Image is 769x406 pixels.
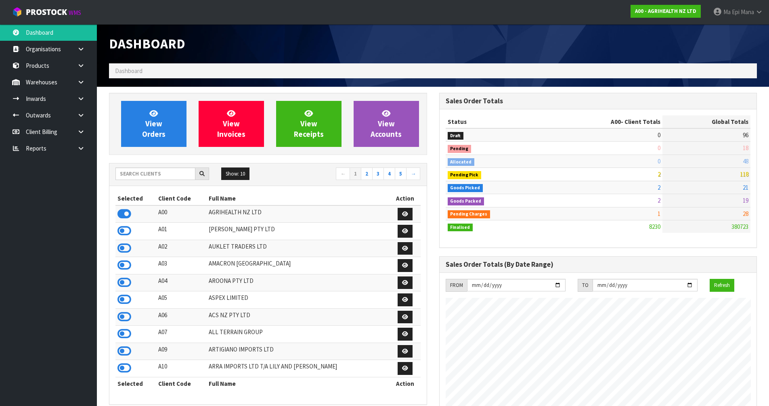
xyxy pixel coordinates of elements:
[69,9,81,17] small: WMS
[372,167,384,180] a: 3
[156,257,207,274] td: A03
[383,167,395,180] a: 4
[448,171,482,179] span: Pending Pick
[446,115,547,128] th: Status
[156,291,207,309] td: A05
[662,115,750,128] th: Global Totals
[115,377,156,390] th: Selected
[578,279,593,292] div: TO
[199,101,264,147] a: ViewInvoices
[710,279,734,292] button: Refresh
[207,308,390,326] td: ACS NZ PTY LTD
[350,167,361,180] a: 1
[743,131,748,139] span: 96
[446,97,751,105] h3: Sales Order Totals
[731,223,748,230] span: 380723
[156,308,207,326] td: A06
[336,167,350,180] a: ←
[156,205,207,223] td: A00
[743,157,748,165] span: 48
[294,109,324,139] span: View Receipts
[658,144,660,152] span: 0
[390,377,421,390] th: Action
[658,170,660,178] span: 2
[448,224,473,232] span: Finalised
[115,67,142,75] span: Dashboard
[156,377,207,390] th: Client Code
[448,145,471,153] span: Pending
[448,132,464,140] span: Draft
[207,240,390,257] td: AUKLET TRADERS LTD
[217,109,245,139] span: View Invoices
[546,115,662,128] th: - Client Totals
[156,360,207,377] td: A10
[207,257,390,274] td: AMACRON [GEOGRAPHIC_DATA]
[448,210,490,218] span: Pending Charges
[207,192,390,205] th: Full Name
[446,261,751,268] h3: Sales Order Totals (By Date Range)
[741,8,754,16] span: Mana
[448,197,484,205] span: Goods Packed
[156,343,207,360] td: A09
[156,326,207,343] td: A07
[115,167,195,180] input: Search clients
[26,7,67,17] span: ProStock
[390,192,421,205] th: Action
[207,377,390,390] th: Full Name
[207,205,390,223] td: AGRIHEALTH NZ LTD
[115,192,156,205] th: Selected
[156,223,207,240] td: A01
[448,158,475,166] span: Allocated
[743,197,748,204] span: 19
[740,170,748,178] span: 118
[371,109,402,139] span: View Accounts
[446,279,467,292] div: FROM
[207,326,390,343] td: ALL TERRAIN GROUP
[207,223,390,240] td: [PERSON_NAME] PTY LTD
[207,343,390,360] td: ARTIGIANO IMPORTS LTD
[635,8,696,15] strong: A00 - AGRIHEALTH NZ LTD
[156,240,207,257] td: A02
[406,167,420,180] a: →
[121,101,186,147] a: ViewOrders
[361,167,373,180] a: 2
[743,144,748,152] span: 18
[142,109,166,139] span: View Orders
[658,157,660,165] span: 0
[658,131,660,139] span: 0
[156,192,207,205] th: Client Code
[631,5,701,18] a: A00 - AGRIHEALTH NZ LTD
[207,274,390,291] td: AROONA PTY LTD
[448,184,483,192] span: Goods Picked
[658,210,660,218] span: 1
[658,184,660,191] span: 2
[658,197,660,204] span: 2
[395,167,407,180] a: 5
[743,184,748,191] span: 21
[156,274,207,291] td: A04
[207,291,390,309] td: ASPEX LIMITED
[276,101,342,147] a: ViewReceipts
[611,118,621,126] span: A00
[354,101,419,147] a: ViewAccounts
[723,8,740,16] span: Ma Epi
[12,7,22,17] img: cube-alt.png
[207,360,390,377] td: ARRA IMPORTS LTD T/A LILY AND [PERSON_NAME]
[221,167,249,180] button: Show: 10
[274,167,421,182] nav: Page navigation
[109,35,185,52] span: Dashboard
[649,223,660,230] span: 8230
[743,210,748,218] span: 28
